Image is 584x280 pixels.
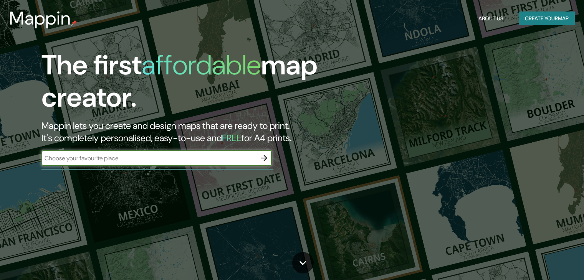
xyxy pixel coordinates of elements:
button: About Us [475,12,506,26]
button: Create yourmap [519,12,575,26]
h3: Mappin [9,8,71,29]
h5: FREE [222,132,242,144]
img: mappin-pin [71,20,77,26]
h1: The first map creator. [41,49,334,120]
h1: affordable [142,47,261,83]
input: Choose your favourite place [41,154,256,163]
h2: Mappin lets you create and design maps that are ready to print. It's completely personalised, eas... [41,120,334,144]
